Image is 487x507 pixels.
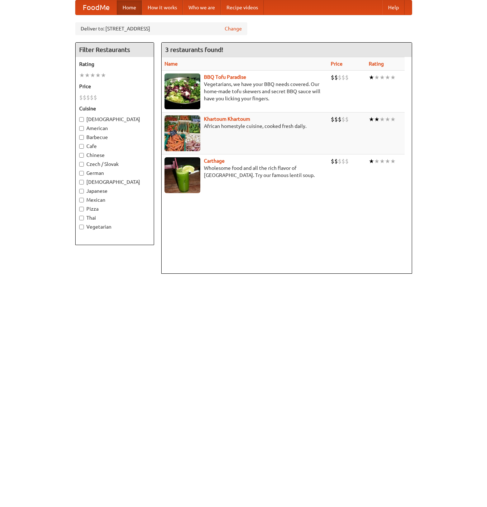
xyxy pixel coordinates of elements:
li: ★ [95,71,101,79]
li: ★ [369,73,374,81]
li: ★ [90,71,95,79]
li: $ [338,157,342,165]
li: $ [338,73,342,81]
li: $ [90,94,94,101]
h5: Price [79,83,150,90]
a: FoodMe [76,0,117,15]
li: ★ [385,115,390,123]
a: Recipe videos [221,0,264,15]
a: Carthage [204,158,225,164]
label: Czech / Slovak [79,161,150,168]
li: $ [79,94,83,101]
a: Home [117,0,142,15]
label: Mexican [79,196,150,204]
h4: Filter Restaurants [76,43,154,57]
label: German [79,169,150,177]
li: $ [334,73,338,81]
input: Cafe [79,144,84,149]
div: Deliver to: [STREET_ADDRESS] [75,22,247,35]
label: Thai [79,214,150,221]
a: Rating [369,61,384,67]
li: ★ [79,71,85,79]
label: Japanese [79,187,150,195]
li: $ [342,115,345,123]
input: German [79,171,84,176]
p: Vegetarians, we have your BBQ needs covered. Our home-made tofu skewers and secret BBQ sauce will... [164,81,325,102]
li: ★ [385,157,390,165]
label: [DEMOGRAPHIC_DATA] [79,178,150,186]
a: Khartoum Khartoum [204,116,250,122]
input: Japanese [79,189,84,193]
li: ★ [390,115,396,123]
li: $ [345,73,349,81]
label: Barbecue [79,134,150,141]
li: $ [331,73,334,81]
li: $ [86,94,90,101]
a: How it works [142,0,183,15]
li: $ [83,94,86,101]
input: American [79,126,84,131]
li: ★ [379,157,385,165]
a: Help [382,0,405,15]
li: $ [334,157,338,165]
h5: Rating [79,61,150,68]
li: $ [94,94,97,101]
input: Czech / Slovak [79,162,84,167]
li: ★ [390,73,396,81]
li: $ [331,157,334,165]
label: [DEMOGRAPHIC_DATA] [79,116,150,123]
li: ★ [374,115,379,123]
li: $ [345,157,349,165]
input: Chinese [79,153,84,158]
li: ★ [379,73,385,81]
li: ★ [385,73,390,81]
input: Thai [79,216,84,220]
img: khartoum.jpg [164,115,200,151]
img: carthage.jpg [164,157,200,193]
a: Price [331,61,343,67]
input: [DEMOGRAPHIC_DATA] [79,117,84,122]
li: ★ [85,71,90,79]
label: American [79,125,150,132]
p: African homestyle cuisine, cooked fresh daily. [164,123,325,130]
input: Barbecue [79,135,84,140]
h5: Cuisine [79,105,150,112]
input: [DEMOGRAPHIC_DATA] [79,180,84,185]
img: tofuparadise.jpg [164,73,200,109]
li: ★ [390,157,396,165]
ng-pluralize: 3 restaurants found! [165,46,223,53]
li: $ [342,73,345,81]
li: ★ [374,73,379,81]
li: ★ [379,115,385,123]
li: ★ [374,157,379,165]
li: $ [342,157,345,165]
a: Who we are [183,0,221,15]
label: Chinese [79,152,150,159]
li: ★ [101,71,106,79]
li: $ [331,115,334,123]
a: Name [164,61,178,67]
li: $ [345,115,349,123]
li: ★ [369,157,374,165]
li: ★ [369,115,374,123]
label: Cafe [79,143,150,150]
li: $ [334,115,338,123]
p: Wholesome food and all the rich flavor of [GEOGRAPHIC_DATA]. Try our famous lentil soup. [164,164,325,179]
li: $ [338,115,342,123]
input: Mexican [79,198,84,202]
input: Pizza [79,207,84,211]
a: BBQ Tofu Paradise [204,74,246,80]
label: Vegetarian [79,223,150,230]
input: Vegetarian [79,225,84,229]
a: Change [225,25,242,32]
label: Pizza [79,205,150,212]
